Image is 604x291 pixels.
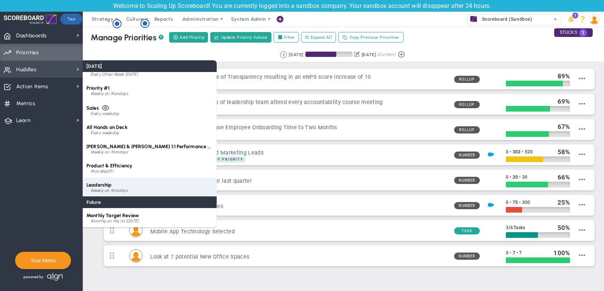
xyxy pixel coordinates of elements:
span: My Priority [214,158,243,161]
img: Salesforce Enabled<br />Sandbox: Quarterly Leads and Opportunities [488,202,494,208]
span: 69 [558,98,565,105]
div: % [558,123,570,131]
span: Viewer [102,104,109,111]
div: [DATE] [83,60,217,72]
span: [PERSON_NAME] & [PERSON_NAME] 1:1 Performance Review [86,144,224,149]
div: % [558,198,570,207]
div: STUCKS [554,28,593,37]
div: % [553,249,570,257]
div: Tom Johnson [129,249,143,263]
div: Every Other Week [DATE] [91,72,213,77]
span: Rollup [454,101,480,108]
span: Tasks [513,225,525,230]
span: Task [454,227,480,234]
img: Salesforce Enabled<br />Sandbox: Quarterly Leads and Opportunities [488,152,494,158]
span: Number [454,177,480,184]
button: Copy Previous Priorities [338,32,404,43]
span: 0 [506,250,508,256]
button: Update Priority Values [210,32,271,43]
span: 3 6 [506,225,525,230]
h3: Kick off Align - 2 members of leadership team attend every accountability course meeting [150,99,448,106]
span: Product & Efficiency [86,163,132,168]
span: All Hands on Deck [86,124,128,130]
div: Weekly on Mondays [91,150,213,155]
span: 30 [522,175,527,180]
span: 1 [579,29,587,37]
div: [DATE] [362,51,376,58]
span: 75 [513,200,518,205]
div: Every weekday [91,131,213,135]
span: Huddles [16,62,37,78]
div: Manage Priorities [91,32,163,43]
button: Add Priority [169,32,208,43]
span: Rollup [454,76,480,83]
span: Reports [151,12,177,27]
span: 0 [506,200,508,205]
span: Number [454,202,480,209]
button: Expand All [301,32,336,43]
span: • [519,200,521,205]
span: Administration [182,16,218,22]
span: Expand All [311,34,332,41]
div: % [558,97,570,106]
label: Filter [274,32,299,43]
h3: Mobile App Technology Selected [150,228,448,235]
img: Lucy Rodriguez [129,224,142,237]
div: % [558,224,570,232]
span: Copy Previous Priorities [350,34,399,41]
div: % [558,173,570,181]
span: 7 [513,250,515,256]
span: 302 [513,149,521,155]
button: Go to previous period [280,51,287,58]
div: Future [83,196,217,208]
span: Update Priority Values [221,34,268,41]
div: Mon,Wed,Fri [91,169,213,174]
div: Period Progress: 66% Day 60 of 90 with 30 remaining. [305,52,353,57]
span: Strategy [92,16,114,22]
span: Add Priority [180,34,204,41]
h3: Create 520 Sales Qualified Marketing Leads [150,149,448,156]
span: • [510,149,511,155]
div: Every weekday [91,112,213,116]
span: • [522,149,523,155]
span: Priority #1 [86,85,109,91]
h3: Close 300 new opportunities [150,203,448,210]
span: Number [454,253,480,260]
span: Culture [126,16,144,22]
span: Scoreboard (Sandbox) [478,14,532,24]
div: Weekly on Mondays [91,92,213,96]
span: Learn [16,113,31,129]
span: • [510,250,511,256]
span: System Admin [231,16,266,22]
h3: Look at 7 potential New Office Spaces [150,253,448,260]
li: Announcements [565,12,577,27]
div: [DATE] [289,51,303,58]
h3: Increase Sales by 30% over last quarter [150,178,448,185]
span: 520 [525,149,533,155]
span: Action Items [16,79,48,95]
span: • [519,175,521,180]
span: 7 [519,250,522,256]
span: (Current) [377,51,395,58]
span: Sales [86,105,99,111]
span: / [508,225,510,230]
span: select [550,14,561,25]
span: Rollup [454,126,480,133]
span: 1 [572,12,578,18]
div: % [558,148,570,156]
span: Number [454,152,480,159]
img: 33484.Company.photo [469,14,478,24]
span: 66 [558,173,565,181]
li: Help & Frequently Asked Questions (FAQ) [577,12,589,27]
span: 0 [506,175,508,180]
span: 25 [558,199,565,206]
span: My Priority [206,156,246,162]
span: Dashboards [16,28,47,44]
h3: Training Program - Decrease Employee Onboarding Time to Two Months [150,124,448,131]
span: • [516,250,518,256]
span: 100 [553,249,565,257]
div: Monthly on the 1st [DATE] [91,219,213,224]
span: 300 [522,200,530,205]
div: Powered by Align [15,271,96,283]
img: 193898.Person.photo [589,14,599,25]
